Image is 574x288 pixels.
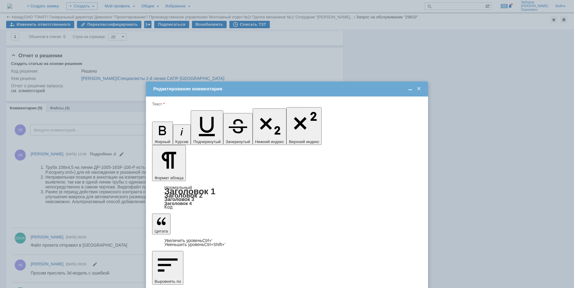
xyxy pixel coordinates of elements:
[286,107,322,145] button: Верхний индекс
[155,176,183,180] span: Формат абзаца
[152,214,170,234] button: Цитата
[289,139,319,144] span: Верхний индекс
[17,46,90,105] li: Неправильная позиция в аннотации на изометрических чертежах - ошибка макроса (устранить невозможн...
[416,86,422,92] span: Закрыть
[164,242,225,247] a: Decrease
[202,238,212,243] span: Ctrl+'
[164,185,192,190] a: Нормальный
[175,139,189,144] span: Курсив
[15,14,301,29] li: Неправильная позиция в аннотации на изометрических чертежах - ошибка макроса (устранить невозможн...
[152,239,422,247] div: Цитата
[152,122,173,145] button: Жирный
[164,201,192,206] a: Заголовок 4
[407,86,413,92] span: Свернуть (Ctrl + M)
[164,192,203,199] a: Заголовок 2
[226,139,250,144] span: Зачеркнутый
[152,145,186,181] button: Формат абзаца
[152,102,421,106] div: Текст
[152,185,422,209] div: Формат абзаца
[153,86,422,92] div: Редактирование комментария
[15,4,301,14] li: Труба 108х4,5 на линии ДР-1005-16SF-100-P есть в модели. Прилагаю поисковый запрос (файл «Труба 1...
[204,242,225,247] span: Ctrl+Shift+'
[155,279,181,284] span: Выровнять по
[164,238,212,243] a: Increase
[155,139,170,144] span: Жирный
[255,139,284,144] span: Нижний индекс
[253,108,287,145] button: Нижний индекс
[164,204,173,210] a: Код
[164,187,216,196] a: Заголовок 1
[173,124,191,145] button: Курсив
[17,7,90,46] li: Труба 108х4,5 на линии ДР-1005-16SF-100-P есть в модели. Прилагаю поисковый запрос (файл «Труба 1...
[152,251,183,285] button: Выровнять по
[164,196,194,202] a: Заголовок 3
[155,229,168,233] span: Цитата
[223,113,253,145] button: Зачеркнутый
[193,139,220,144] span: Подчеркнутый
[15,29,301,44] li: Ранее (в период действия сервисного контракта на обслуживание) представитель группы механиков отк...
[191,110,223,145] button: Подчеркнутый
